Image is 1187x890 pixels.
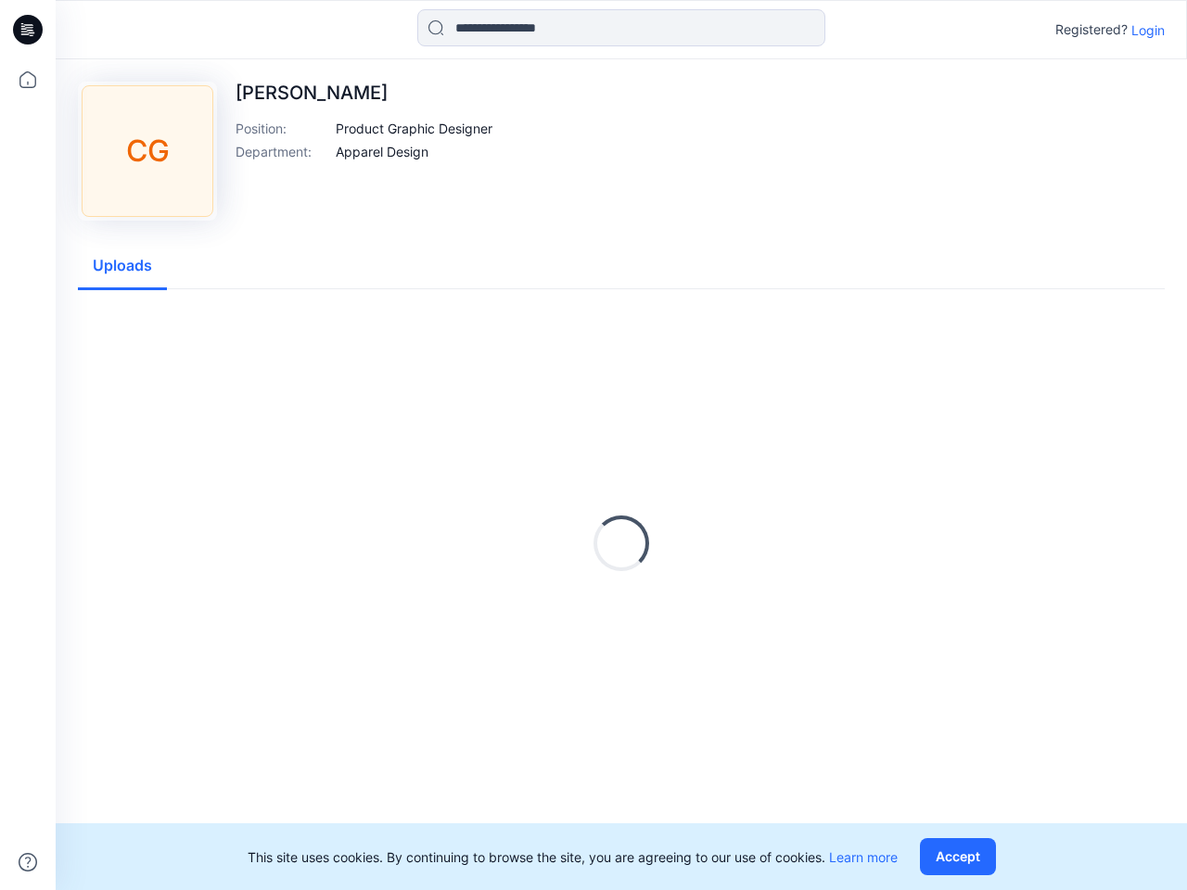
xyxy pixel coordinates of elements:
button: Accept [920,838,996,875]
p: Product Graphic Designer [336,119,492,138]
p: Apparel Design [336,142,428,161]
a: Learn more [829,849,898,865]
p: Registered? [1055,19,1128,41]
div: CG [82,85,213,217]
p: This site uses cookies. By continuing to browse the site, you are agreeing to our use of cookies. [248,847,898,867]
p: [PERSON_NAME] [236,82,492,104]
button: Uploads [78,243,167,290]
p: Position : [236,119,328,138]
p: Login [1131,20,1165,40]
p: Department : [236,142,328,161]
